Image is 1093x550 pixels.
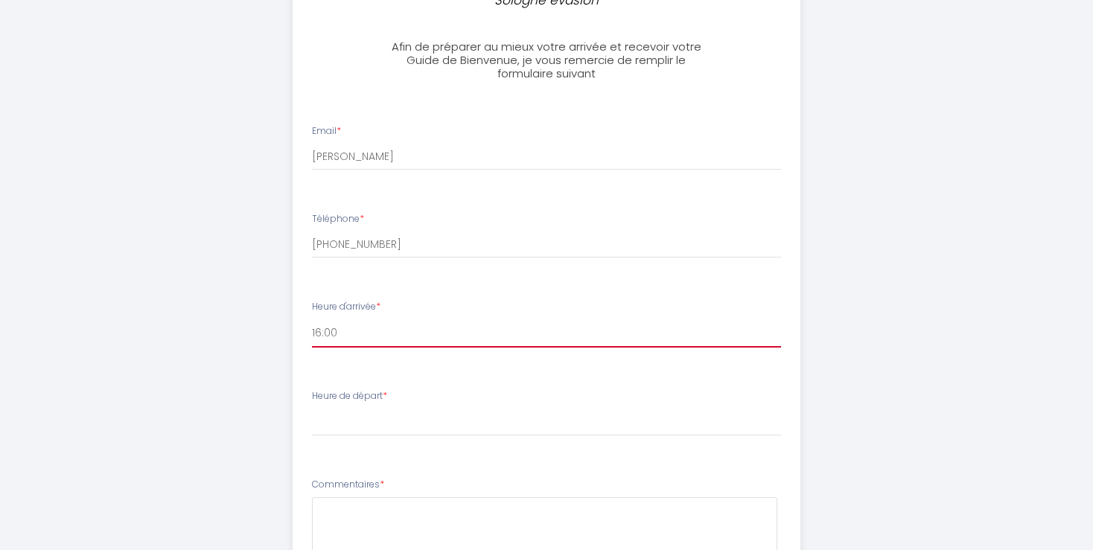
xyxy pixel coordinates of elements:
[312,124,341,138] label: Email
[312,300,380,314] label: Heure d'arrivée
[380,40,712,80] h3: Afin de préparer au mieux votre arrivée et recevoir votre Guide de Bienvenue, je vous remercie de...
[312,478,384,492] label: Commentaires
[312,389,387,403] label: Heure de départ
[312,212,364,226] label: Téléphone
